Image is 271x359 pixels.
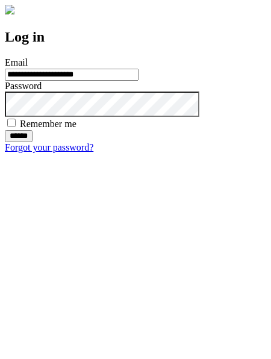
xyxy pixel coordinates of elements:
[5,57,28,67] label: Email
[5,5,14,14] img: logo-4e3dc11c47720685a147b03b5a06dd966a58ff35d612b21f08c02c0306f2b779.png
[5,142,93,152] a: Forgot your password?
[5,81,42,91] label: Password
[5,29,266,45] h2: Log in
[20,119,76,129] label: Remember me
